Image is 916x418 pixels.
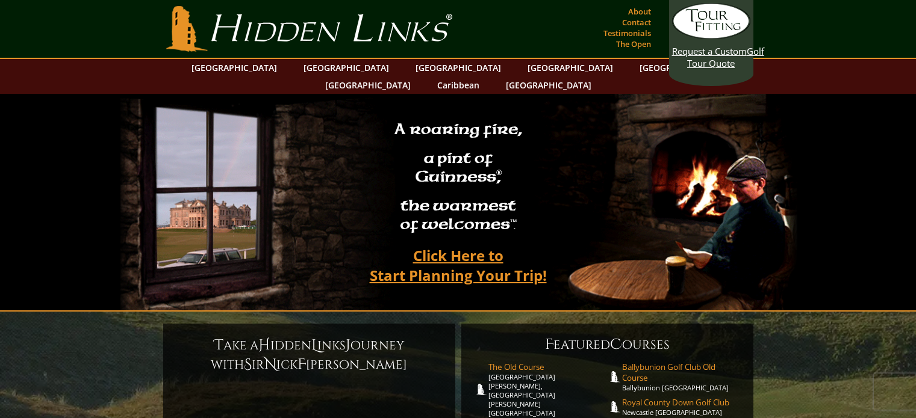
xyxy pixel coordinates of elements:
[244,355,252,374] span: S
[264,355,276,374] span: N
[387,115,530,241] h2: A roaring fire, a pint of Guinness , the warmest of welcomes™.
[545,335,553,354] span: F
[431,76,485,94] a: Caribbean
[622,397,741,408] span: Royal County Down Golf Club
[672,45,747,57] span: Request a Custom
[258,336,270,355] span: H
[625,3,654,20] a: About
[214,336,223,355] span: T
[473,335,741,354] h6: eatured ourses
[346,336,351,355] span: J
[500,76,597,94] a: [GEOGRAPHIC_DATA]
[175,336,443,374] h6: ake a idden inks ourney with ir ick [PERSON_NAME]
[610,335,622,354] span: C
[488,361,608,372] span: The Old Course
[522,59,619,76] a: [GEOGRAPHIC_DATA]
[358,241,559,289] a: Click Here toStart Planning Your Trip!
[619,14,654,31] a: Contact
[319,76,417,94] a: [GEOGRAPHIC_DATA]
[298,59,395,76] a: [GEOGRAPHIC_DATA]
[622,361,741,392] a: Ballybunion Golf Club Old CourseBallybunion [GEOGRAPHIC_DATA]
[298,355,306,374] span: F
[672,3,750,69] a: Request a CustomGolf Tour Quote
[488,361,608,417] a: The Old Course[GEOGRAPHIC_DATA][PERSON_NAME], [GEOGRAPHIC_DATA][PERSON_NAME] [GEOGRAPHIC_DATA]
[311,336,317,355] span: L
[600,25,654,41] a: Testimonials
[185,59,283,76] a: [GEOGRAPHIC_DATA]
[622,361,741,383] span: Ballybunion Golf Club Old Course
[613,35,654,52] a: The Open
[410,59,507,76] a: [GEOGRAPHIC_DATA]
[622,397,741,417] a: Royal County Down Golf ClubNewcastle [GEOGRAPHIC_DATA]
[634,59,731,76] a: [GEOGRAPHIC_DATA]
